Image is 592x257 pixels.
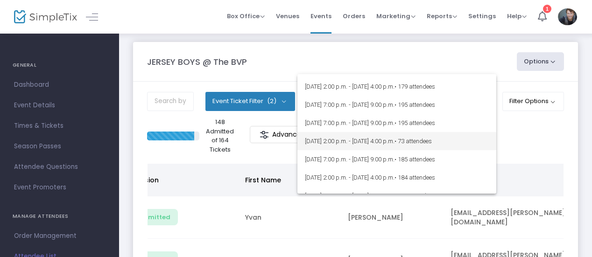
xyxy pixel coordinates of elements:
[305,168,489,187] span: [DATE] 2:00 p.m. - [DATE] 4:00 p.m.
[305,96,489,114] span: [DATE] 7:00 p.m. - [DATE] 9:00 p.m.
[395,83,435,90] span: • 179 attendees
[395,101,435,108] span: • 195 attendees
[305,187,489,205] span: [DATE] 2:00 p.m. - [DATE] 4:00 p.m.
[395,138,432,145] span: • 73 attendees
[305,77,489,96] span: [DATE] 2:00 p.m. - [DATE] 4:00 p.m.
[305,114,489,132] span: [DATE] 7:00 p.m. - [DATE] 9:00 p.m.
[395,192,435,199] span: • 191 attendees
[395,174,435,181] span: • 184 attendees
[305,132,489,150] span: [DATE] 2:00 p.m. - [DATE] 4:00 p.m.
[305,150,489,168] span: [DATE] 7:00 p.m. - [DATE] 9:00 p.m.
[395,119,435,126] span: • 195 attendees
[395,156,435,163] span: • 185 attendees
